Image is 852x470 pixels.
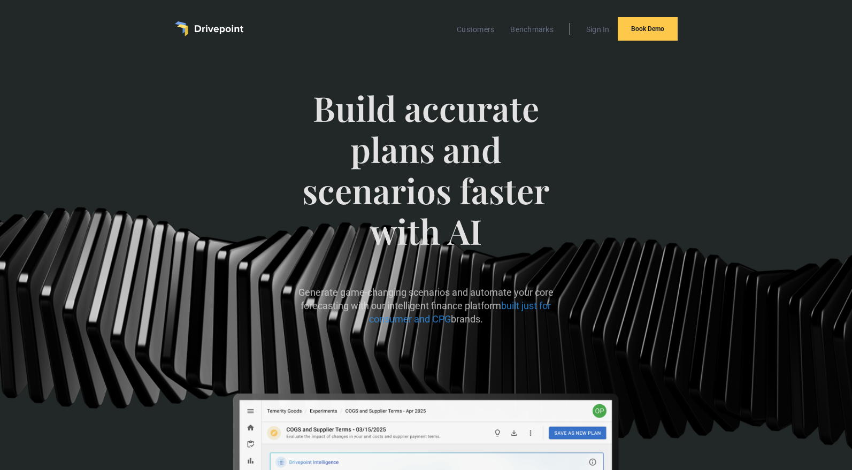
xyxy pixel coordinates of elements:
[175,21,243,36] a: home
[451,22,500,36] a: Customers
[505,22,559,36] a: Benchmarks
[280,88,572,273] span: Build accurate plans and scenarios faster with AI
[280,286,572,326] p: Generate game-changing scenarios and automate your core forecasting with our intelligent finance ...
[618,17,678,41] a: Book Demo
[581,22,615,36] a: Sign In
